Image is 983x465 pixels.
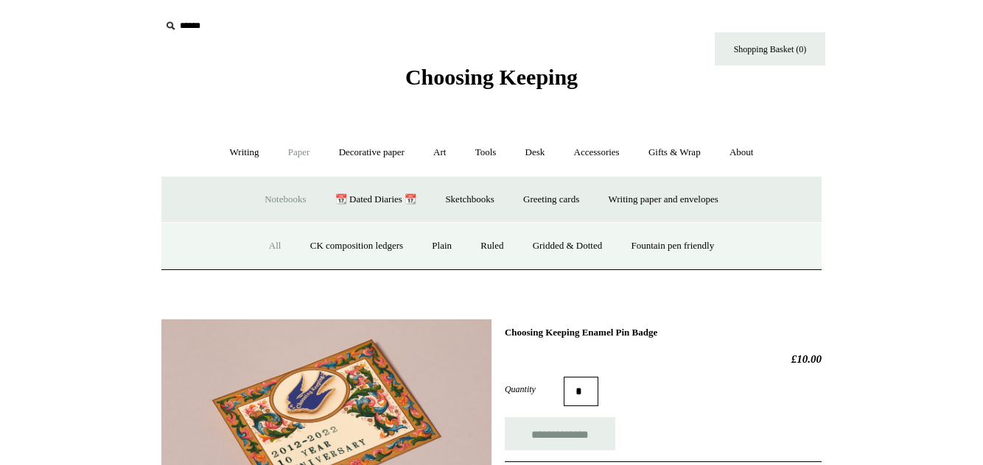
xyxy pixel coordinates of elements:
h1: Choosing Keeping Enamel Pin Badge [505,327,822,338]
h2: £10.00 [505,352,822,366]
a: Writing [217,133,273,172]
a: 📆 Dated Diaries 📆 [322,180,430,219]
a: Choosing Keeping [405,77,578,87]
a: CK composition ledgers [297,227,416,266]
a: Desk [512,133,559,172]
a: Notebooks [251,180,319,219]
a: Shopping Basket (0) [715,32,825,65]
a: Accessories [561,133,633,172]
a: Gifts & Wrap [635,133,714,172]
a: Tools [462,133,510,172]
a: Ruled [467,227,517,266]
a: Decorative paper [326,133,418,172]
a: Fountain pen friendly [618,227,728,266]
label: Quantity [505,383,564,396]
a: All [256,227,295,266]
a: Plain [419,227,465,266]
a: Sketchbooks [432,180,507,219]
a: Paper [275,133,323,172]
span: Choosing Keeping [405,65,578,89]
a: Gridded & Dotted [520,227,616,266]
a: About [716,133,767,172]
a: Greeting cards [510,180,592,219]
a: Writing paper and envelopes [595,180,732,219]
a: Art [420,133,459,172]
